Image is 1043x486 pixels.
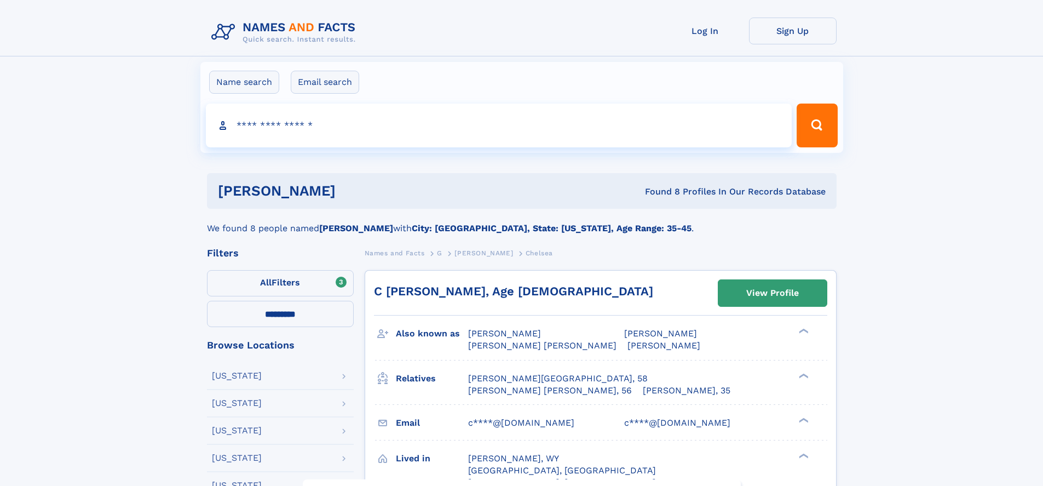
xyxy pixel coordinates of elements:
[437,249,442,257] span: G
[319,223,393,233] b: [PERSON_NAME]
[797,104,837,147] button: Search Button
[796,452,809,459] div: ❯
[207,270,354,296] label: Filters
[207,209,837,235] div: We found 8 people named with .
[437,246,442,260] a: G
[661,18,749,44] a: Log In
[212,371,262,380] div: [US_STATE]
[468,373,648,385] a: [PERSON_NAME][GEOGRAPHIC_DATA], 58
[627,340,700,351] span: [PERSON_NAME]
[212,454,262,462] div: [US_STATE]
[212,426,262,435] div: [US_STATE]
[718,280,827,306] a: View Profile
[643,385,730,397] a: [PERSON_NAME], 35
[454,246,513,260] a: [PERSON_NAME]
[212,399,262,408] div: [US_STATE]
[412,223,692,233] b: City: [GEOGRAPHIC_DATA], State: [US_STATE], Age Range: 35-45
[396,414,468,432] h3: Email
[207,340,354,350] div: Browse Locations
[746,281,799,306] div: View Profile
[396,449,468,468] h3: Lived in
[749,18,837,44] a: Sign Up
[206,104,792,147] input: search input
[468,328,541,339] span: [PERSON_NAME]
[365,246,425,260] a: Names and Facts
[374,284,653,298] a: C [PERSON_NAME], Age [DEMOGRAPHIC_DATA]
[396,369,468,388] h3: Relatives
[468,385,632,397] a: [PERSON_NAME] [PERSON_NAME], 56
[209,71,279,94] label: Name search
[796,416,809,424] div: ❯
[624,328,697,339] span: [PERSON_NAME]
[490,186,826,198] div: Found 8 Profiles In Our Records Database
[526,249,553,257] span: Chelsea
[468,340,616,351] span: [PERSON_NAME] [PERSON_NAME]
[207,248,354,258] div: Filters
[260,277,272,288] span: All
[454,249,513,257] span: [PERSON_NAME]
[468,465,656,476] span: [GEOGRAPHIC_DATA], [GEOGRAPHIC_DATA]
[207,18,365,47] img: Logo Names and Facts
[396,324,468,343] h3: Also known as
[218,184,491,198] h1: [PERSON_NAME]
[796,328,809,335] div: ❯
[468,453,559,464] span: [PERSON_NAME], WY
[291,71,359,94] label: Email search
[796,372,809,379] div: ❯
